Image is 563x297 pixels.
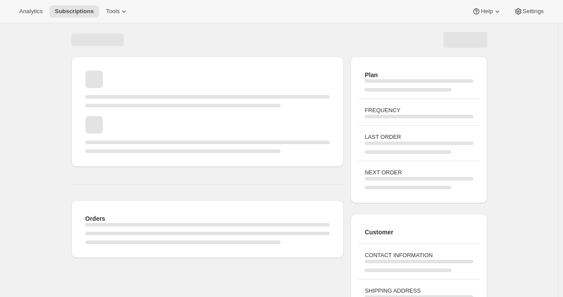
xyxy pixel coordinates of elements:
[509,5,549,18] button: Settings
[365,133,473,141] h3: LAST ORDER
[365,168,473,177] h3: NEXT ORDER
[365,106,473,115] h3: FREQUENCY
[523,8,544,15] span: Settings
[481,8,493,15] span: Help
[19,8,42,15] span: Analytics
[467,5,507,18] button: Help
[101,5,134,18] button: Tools
[49,5,99,18] button: Subscriptions
[365,228,473,237] h2: Customer
[85,214,330,223] h2: Orders
[55,8,94,15] span: Subscriptions
[365,71,473,79] h2: Plan
[106,8,120,15] span: Tools
[365,286,473,295] h3: SHIPPING ADDRESS
[14,5,48,18] button: Analytics
[365,251,473,260] h3: CONTACT INFORMATION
